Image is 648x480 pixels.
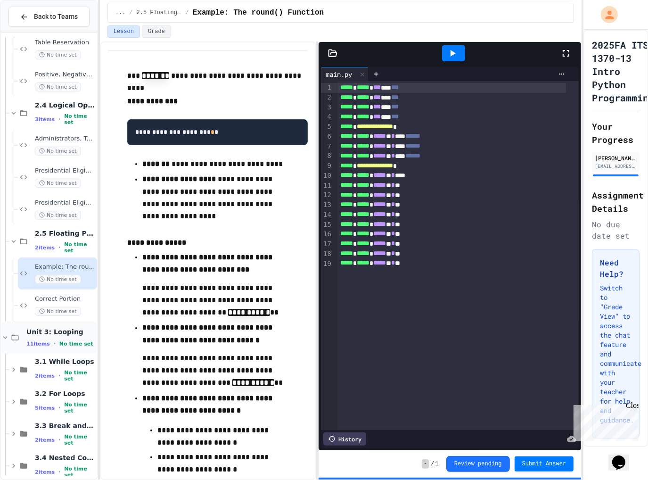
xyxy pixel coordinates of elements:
[64,466,95,478] span: No time set
[107,25,140,38] button: Lesson
[35,101,95,109] span: 2.4 Logical Operators
[321,67,369,81] div: main.py
[522,460,566,468] span: Submit Answer
[600,283,632,425] p: Switch to "Grade View" to access the chat feature and communicate with your teacher for help and ...
[35,295,95,303] span: Correct Portion
[422,459,429,469] span: -
[142,25,171,38] button: Grade
[446,456,510,472] button: Review pending
[8,7,90,27] button: Back to Teams
[321,210,333,220] div: 14
[592,219,640,241] div: No due date set
[321,122,333,132] div: 5
[570,401,639,441] iframe: chat widget
[35,147,81,156] span: No time set
[592,120,640,146] h2: Your Progress
[129,9,132,17] span: /
[35,422,95,430] span: 3.3 Break and Continue
[592,189,640,215] h2: Assignment Details
[321,151,333,161] div: 8
[58,468,60,476] span: •
[435,460,439,468] span: 1
[35,179,81,188] span: No time set
[595,163,637,170] div: [EMAIL_ADDRESS][DOMAIN_NAME]
[35,263,95,271] span: Example: The round() Function
[35,373,55,379] span: 2 items
[34,12,78,22] span: Back to Teams
[321,132,333,142] div: 6
[595,154,637,162] div: [PERSON_NAME]
[515,456,574,472] button: Submit Answer
[321,259,333,269] div: 19
[321,112,333,122] div: 4
[35,199,95,207] span: Presidential Eligibility - Extended
[321,230,333,240] div: 16
[35,167,95,175] span: Presidential Eligibility
[321,93,333,103] div: 2
[35,50,81,59] span: No time set
[35,275,81,284] span: No time set
[321,69,357,79] div: main.py
[321,142,333,152] div: 7
[64,241,95,254] span: No time set
[35,307,81,316] span: No time set
[58,404,60,412] span: •
[35,357,95,366] span: 3.1 While Loops
[186,9,189,17] span: /
[35,39,95,47] span: Table Reservation
[35,245,55,251] span: 2 items
[26,341,50,347] span: 11 items
[591,4,620,25] div: My Account
[64,113,95,125] span: No time set
[35,454,95,462] span: 3.4 Nested Control Structures
[4,4,65,60] div: Chat with us now!Close
[64,370,95,382] span: No time set
[35,405,55,411] span: 5 items
[35,211,81,220] span: No time set
[321,181,333,191] div: 11
[58,244,60,251] span: •
[321,103,333,113] div: 3
[600,257,632,280] h3: Need Help?
[54,340,56,348] span: •
[321,83,333,93] div: 1
[321,200,333,210] div: 13
[35,83,81,91] span: No time set
[26,328,95,336] span: Unit 3: Looping
[321,249,333,259] div: 18
[35,135,95,143] span: Administrators, Teachers, and Students
[35,469,55,475] span: 2 items
[431,460,434,468] span: /
[58,372,60,380] span: •
[58,116,60,123] span: •
[35,437,55,443] span: 2 items
[137,9,182,17] span: 2.5 Floating Point Numbers and Rounding
[35,389,95,398] span: 3.2 For Loops
[608,442,639,471] iframe: chat widget
[321,171,333,181] div: 10
[193,7,324,18] span: Example: The round() Function
[323,432,366,446] div: History
[58,436,60,444] span: •
[35,116,55,123] span: 3 items
[59,341,93,347] span: No time set
[321,161,333,171] div: 9
[115,9,126,17] span: ...
[321,240,333,249] div: 17
[64,434,95,446] span: No time set
[321,220,333,230] div: 15
[321,190,333,200] div: 12
[64,402,95,414] span: No time set
[35,229,95,238] span: 2.5 Floating Point Numbers and Rounding
[35,71,95,79] span: Positive, Negative, or Zero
